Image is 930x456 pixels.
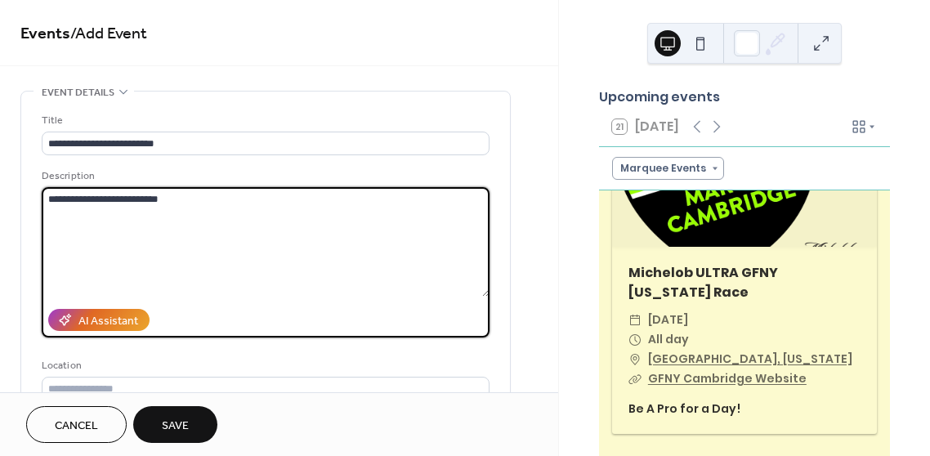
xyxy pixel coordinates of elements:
[70,18,147,50] span: / Add Event
[628,311,642,330] div: ​
[628,263,778,302] a: Michelob ULTRA GFNY [US_STATE] Race
[648,370,807,387] a: GFNY Cambridge Website
[133,406,217,443] button: Save
[628,369,642,389] div: ​
[162,418,189,435] span: Save
[20,18,70,50] a: Events
[42,357,486,374] div: Location
[612,400,877,418] div: Be A Pro for a Day!
[648,350,852,369] a: [GEOGRAPHIC_DATA], [US_STATE]
[42,84,114,101] span: Event details
[55,418,98,435] span: Cancel
[628,330,642,350] div: ​
[599,87,890,107] div: Upcoming events
[78,313,138,330] div: AI Assistant
[648,330,689,350] span: All day
[42,112,486,129] div: Title
[628,350,642,369] div: ​
[42,168,486,185] div: Description
[26,406,127,443] button: Cancel
[648,311,688,330] span: [DATE]
[48,309,150,331] button: AI Assistant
